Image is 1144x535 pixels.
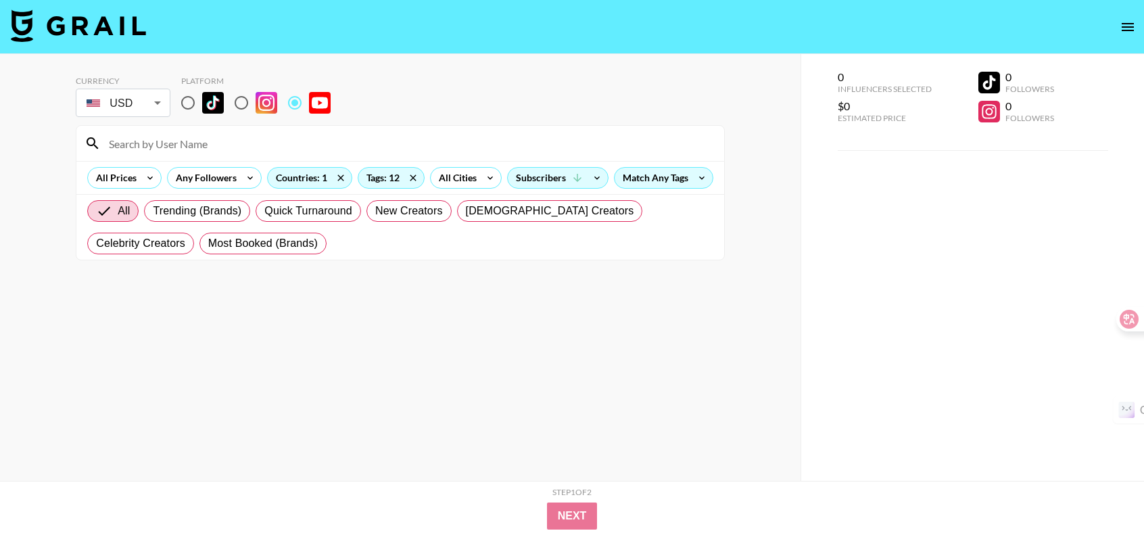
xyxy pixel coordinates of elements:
div: All Cities [431,168,479,188]
button: Next [547,503,598,530]
img: YouTube [309,92,331,114]
div: 0 [1005,99,1054,113]
div: $0 [838,99,932,113]
div: Estimated Price [838,113,932,123]
div: Any Followers [168,168,239,188]
img: Grail Talent [11,9,146,42]
div: Followers [1005,113,1054,123]
div: 0 [1005,70,1054,84]
span: [DEMOGRAPHIC_DATA] Creators [466,203,634,219]
img: Instagram [256,92,277,114]
div: Influencers Selected [838,84,932,94]
span: Quick Turnaround [264,203,352,219]
img: TikTok [202,92,224,114]
span: Celebrity Creators [96,235,185,252]
input: Search by User Name [101,133,716,154]
div: Match Any Tags [615,168,713,188]
div: 0 [838,70,932,84]
div: All Prices [88,168,139,188]
div: Platform [181,76,341,86]
div: Countries: 1 [268,168,352,188]
iframe: Drift Widget Chat Controller [1076,467,1128,519]
span: Most Booked (Brands) [208,235,318,252]
span: Trending (Brands) [153,203,241,219]
button: open drawer [1114,14,1141,41]
div: Subscribers [508,168,608,188]
div: Step 1 of 2 [552,487,592,497]
span: New Creators [375,203,443,219]
div: Tags: 12 [358,168,424,188]
div: USD [78,91,168,115]
div: Currency [76,76,170,86]
span: All [118,203,130,219]
div: Followers [1005,84,1054,94]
